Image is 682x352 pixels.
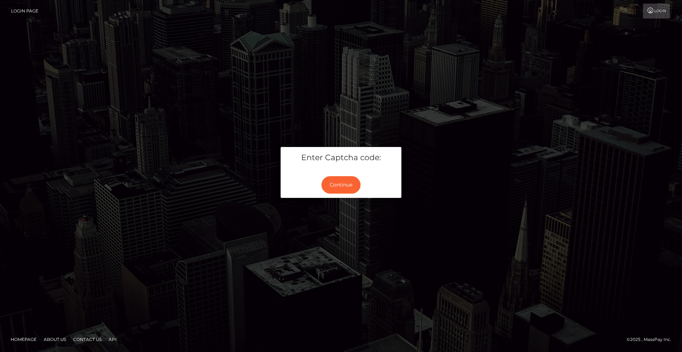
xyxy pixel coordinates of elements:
div: © 2025 , MassPay Inc. [627,336,677,343]
h5: Enter Captcha code: [286,152,396,163]
a: API [106,334,119,345]
a: Contact Us [70,334,104,345]
a: Login [643,4,670,19]
a: About Us [41,334,69,345]
a: Homepage [8,334,39,345]
button: Continue [321,176,361,194]
a: Login Page [11,4,38,19]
